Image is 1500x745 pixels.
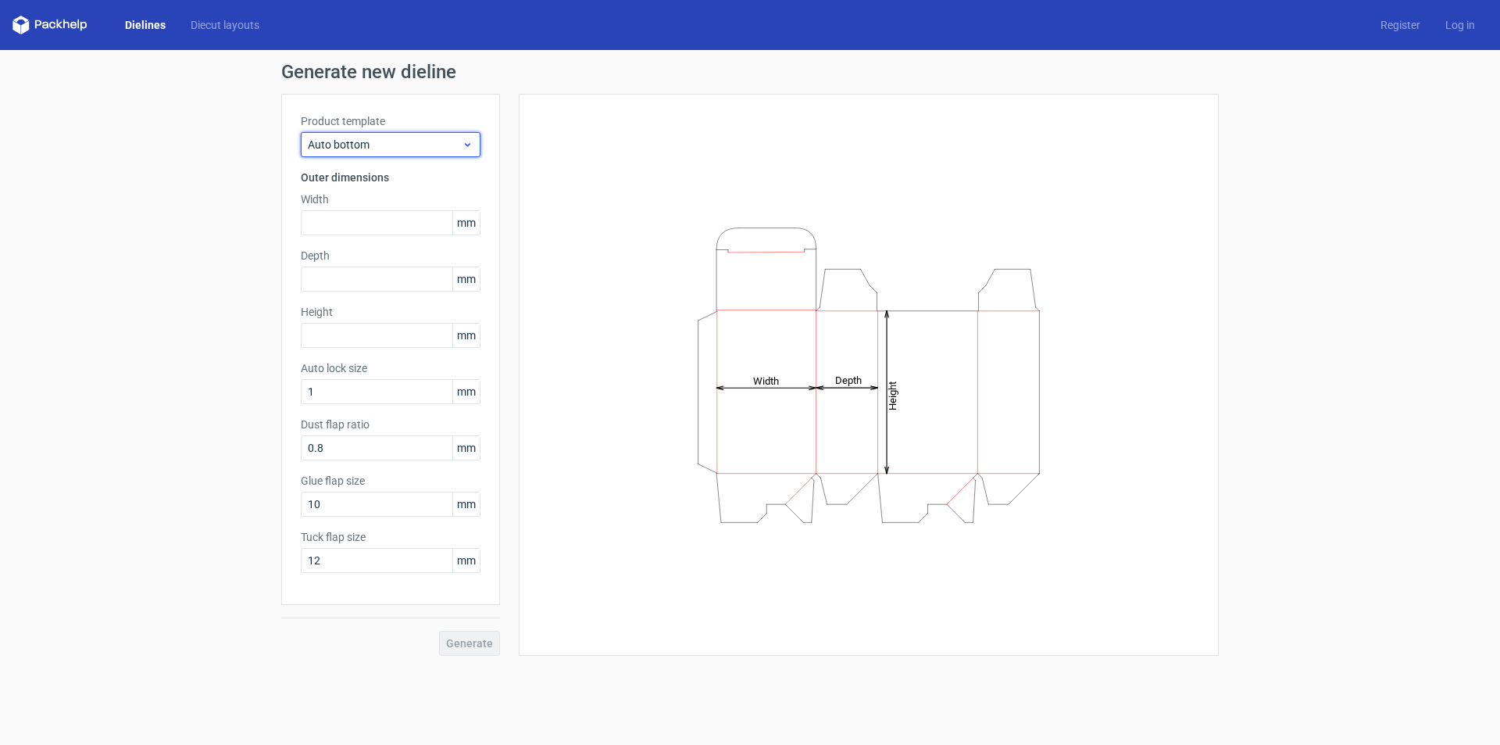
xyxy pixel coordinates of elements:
[452,492,480,516] span: mm
[178,17,272,33] a: Diecut layouts
[452,211,480,235] span: mm
[112,17,178,33] a: Dielines
[301,170,480,185] h3: Outer dimensions
[301,248,480,263] label: Depth
[301,529,480,545] label: Tuck flap size
[1433,17,1487,33] a: Log in
[452,267,480,291] span: mm
[753,374,779,386] tspan: Width
[281,63,1219,81] h1: Generate new dieline
[301,473,480,489] label: Glue flap size
[887,381,898,410] tspan: Height
[452,324,480,347] span: mm
[835,374,862,386] tspan: Depth
[301,192,480,207] label: Width
[308,137,462,152] span: Auto bottom
[452,549,480,572] span: mm
[301,417,480,432] label: Dust flap ratio
[301,113,480,129] label: Product template
[1368,17,1433,33] a: Register
[452,436,480,460] span: mm
[301,304,480,320] label: Height
[452,380,480,403] span: mm
[301,360,480,376] label: Auto lock size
